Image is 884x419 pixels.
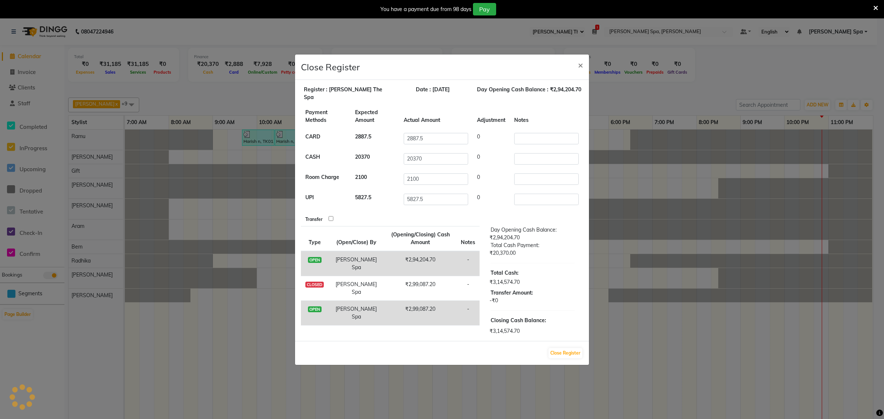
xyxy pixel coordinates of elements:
[305,216,323,222] b: Transfer
[305,154,320,160] b: CASH
[456,300,480,325] td: -
[477,133,480,140] span: 0
[301,104,351,128] th: Payment Methods
[305,174,339,180] b: Room Charge
[328,226,384,251] th: (Open/Close) By
[473,3,496,15] button: Pay
[485,289,580,297] div: Transfer Amount:
[485,297,580,304] div: -₹0
[305,133,320,140] b: CARD
[485,317,580,324] div: :
[355,133,371,140] b: 2887.5
[473,104,510,128] th: Adjustment
[384,276,456,300] td: ₹2,99,087.20
[491,317,545,324] span: Closing Cash Balance
[578,59,583,70] span: ×
[456,226,480,251] th: Notes
[485,269,580,277] div: :
[485,234,580,242] div: ₹2,94,204.70
[301,60,360,74] h4: Close Register
[548,348,582,358] button: Close Register
[485,249,580,257] div: ₹20,370.00
[298,86,396,101] div: Register : [PERSON_NAME] The Spa
[384,226,456,251] th: (Opening/Closing) Cash Amount
[477,174,480,180] span: 0
[328,251,384,276] td: [PERSON_NAME] Spa
[485,242,580,249] div: Total Cash Payment:
[384,300,456,325] td: ₹2,99,087.20
[355,194,371,201] b: 5827.5
[477,154,480,160] span: 0
[491,270,517,276] span: Total Cash
[301,226,328,251] th: Type
[469,86,589,101] div: Day Opening Cash Balance : ₹2,94,204.70
[485,278,580,286] div: ₹3,14,574.70
[456,251,480,276] td: -
[328,300,384,325] td: [PERSON_NAME] Spa
[477,194,480,201] span: 0
[308,257,322,263] span: OPEN
[305,282,324,288] span: CLOSED
[396,86,469,101] div: Date : [DATE]
[328,276,384,300] td: [PERSON_NAME] Spa
[456,276,480,300] td: -
[355,174,367,180] b: 2100
[380,6,471,13] div: You have a payment due from 98 days
[308,306,322,312] span: OPEN
[351,104,399,128] th: Expected Amount
[399,104,473,128] th: Actual Amount
[355,154,370,160] b: 20370
[485,327,580,335] div: ₹3,14,574.70
[510,104,583,128] th: Notes
[384,251,456,276] td: ₹2,94,204.70
[572,54,589,75] button: Close
[305,194,314,201] b: UPI
[485,226,580,234] div: Day Opening Cash Balance:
